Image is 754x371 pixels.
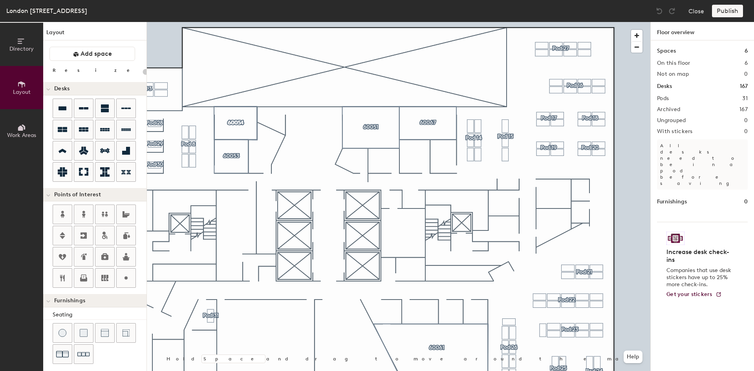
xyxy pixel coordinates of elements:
h2: 0 [744,128,748,135]
span: Desks [54,86,70,92]
h1: 6 [745,47,748,55]
h2: Pods [657,95,669,102]
span: Get your stickers [666,291,712,298]
h4: Increase desk check-ins [666,248,734,264]
h1: 167 [740,82,748,91]
span: Furnishings [54,298,85,304]
span: Add space [81,50,112,58]
h1: Floor overview [651,22,754,40]
button: Couch (x3) [74,344,93,364]
h2: 0 [744,117,748,124]
h2: With stickers [657,128,693,135]
button: Help [624,351,642,363]
img: Couch (x2) [56,348,69,360]
span: Directory [9,46,34,52]
img: Couch (middle) [101,329,109,337]
h1: Desks [657,82,672,91]
button: Couch (x2) [53,344,72,364]
h2: Archived [657,106,680,113]
button: Add space [49,47,135,61]
h2: 0 [744,71,748,77]
div: London [STREET_ADDRESS] [6,6,87,16]
img: Stool [59,329,66,337]
h2: 6 [745,60,748,66]
h1: 0 [744,197,748,206]
img: Couch (corner) [122,329,130,337]
button: Close [688,5,704,17]
div: Seating [53,311,146,319]
span: Points of Interest [54,192,101,198]
img: Redo [668,7,676,15]
p: All desks need to be in a pod before saving [657,139,748,190]
img: Sticker logo [666,232,684,245]
h2: Not on map [657,71,689,77]
button: Couch (corner) [116,323,136,343]
h2: On this floor [657,60,690,66]
img: Couch (x3) [77,348,90,360]
h1: Layout [43,28,146,40]
h1: Spaces [657,47,676,55]
button: Stool [53,323,72,343]
button: Couch (middle) [95,323,115,343]
h2: Ungrouped [657,117,686,124]
h1: Furnishings [657,197,687,206]
div: Resize [53,67,139,73]
img: Undo [655,7,663,15]
span: Layout [13,89,31,95]
button: Cushion [74,323,93,343]
a: Get your stickers [666,291,722,298]
h2: 167 [739,106,748,113]
span: Work Areas [7,132,36,139]
h2: 31 [742,95,748,102]
p: Companies that use desk stickers have up to 25% more check-ins. [666,267,734,288]
img: Cushion [80,329,88,337]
